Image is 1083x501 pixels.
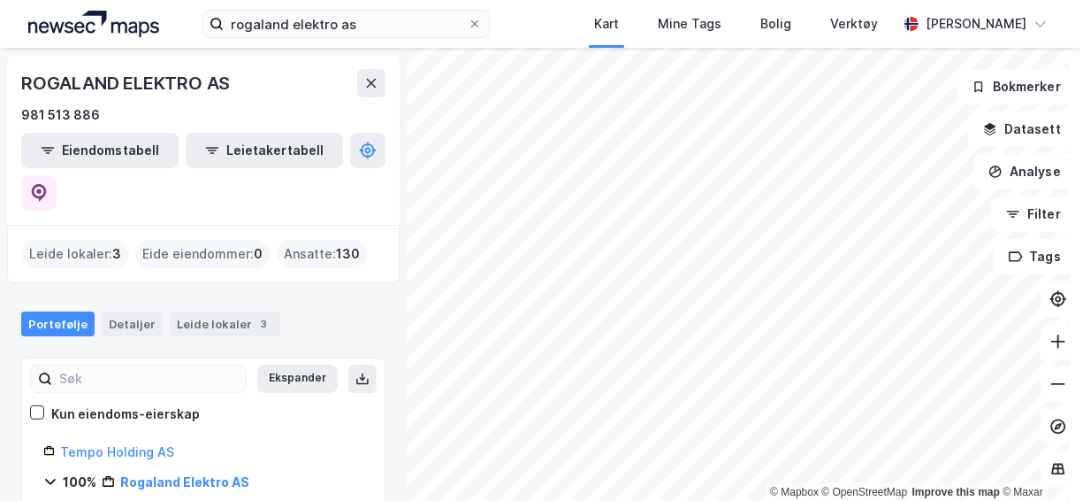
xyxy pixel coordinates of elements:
[770,486,819,498] a: Mapbox
[336,243,360,265] span: 130
[170,312,280,336] div: Leide lokaler
[21,312,95,336] div: Portefølje
[912,486,1000,498] a: Improve this map
[28,11,159,37] img: logo.a4113a55bc3d86da70a041830d287a7e.svg
[21,69,233,97] div: ROGALAND ELEKTRO AS
[63,472,96,493] div: 100%
[21,104,100,126] div: 981 513 886
[255,315,273,333] div: 3
[102,312,163,336] div: Detaljer
[957,69,1076,104] button: Bokmerker
[257,365,338,393] button: Ekspander
[973,154,1076,189] button: Analyse
[277,240,367,268] div: Ansatte :
[995,416,1083,501] iframe: Chat Widget
[995,416,1083,501] div: Kontrollprogram for chat
[658,13,721,35] div: Mine Tags
[224,11,468,37] input: Søk på adresse, matrikkel, gårdeiere, leietakere eller personer
[968,112,1076,147] button: Datasett
[991,197,1076,232] button: Filter
[120,474,249,489] a: Rogaland Elektro AS
[60,444,174,459] a: Tempo Holding AS
[994,239,1076,274] button: Tags
[21,133,179,168] button: Eiendomstabell
[52,366,246,392] input: Søk
[186,133,343,168] button: Leietakertabell
[135,240,270,268] div: Eide eiendommer :
[22,240,128,268] div: Leide lokaler :
[926,13,1026,35] div: [PERSON_NAME]
[830,13,878,35] div: Verktøy
[760,13,791,35] div: Bolig
[822,486,908,498] a: OpenStreetMap
[594,13,619,35] div: Kart
[254,243,263,265] span: 0
[51,404,200,425] div: Kun eiendoms-eierskap
[112,243,121,265] span: 3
